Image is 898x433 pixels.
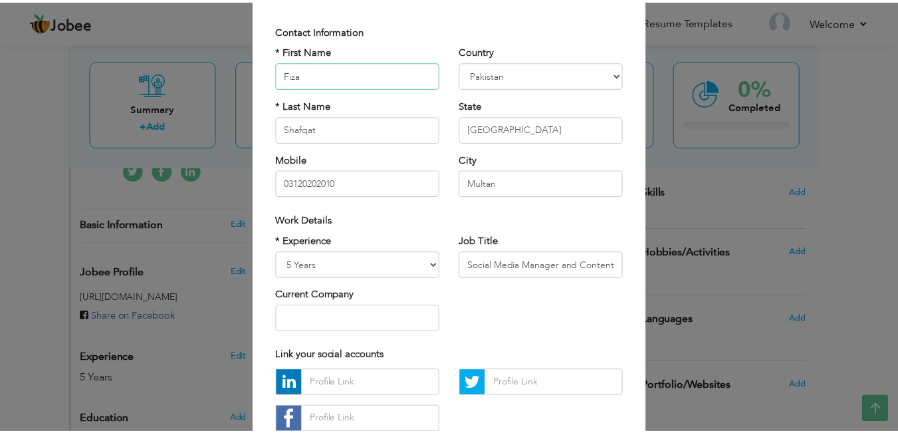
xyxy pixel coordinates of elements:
span: Contact Information [279,23,368,37]
label: Job Title [464,234,503,248]
label: City [464,152,482,166]
input: Profile Link [490,370,629,396]
img: Twitter [465,370,490,396]
span: Link your social accounts [279,349,388,362]
label: State [464,98,487,112]
label: Mobile [279,152,310,166]
input: Profile Link [304,406,444,433]
label: Country [464,45,499,59]
img: linkedin [279,370,304,396]
span: Work Details [279,214,335,227]
label: * Experience [279,234,334,248]
label: * First Name [279,45,334,59]
input: Profile Link [304,370,444,396]
img: facebook [279,407,304,432]
label: Current Company [279,289,358,303]
label: * Last Name [279,98,334,112]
